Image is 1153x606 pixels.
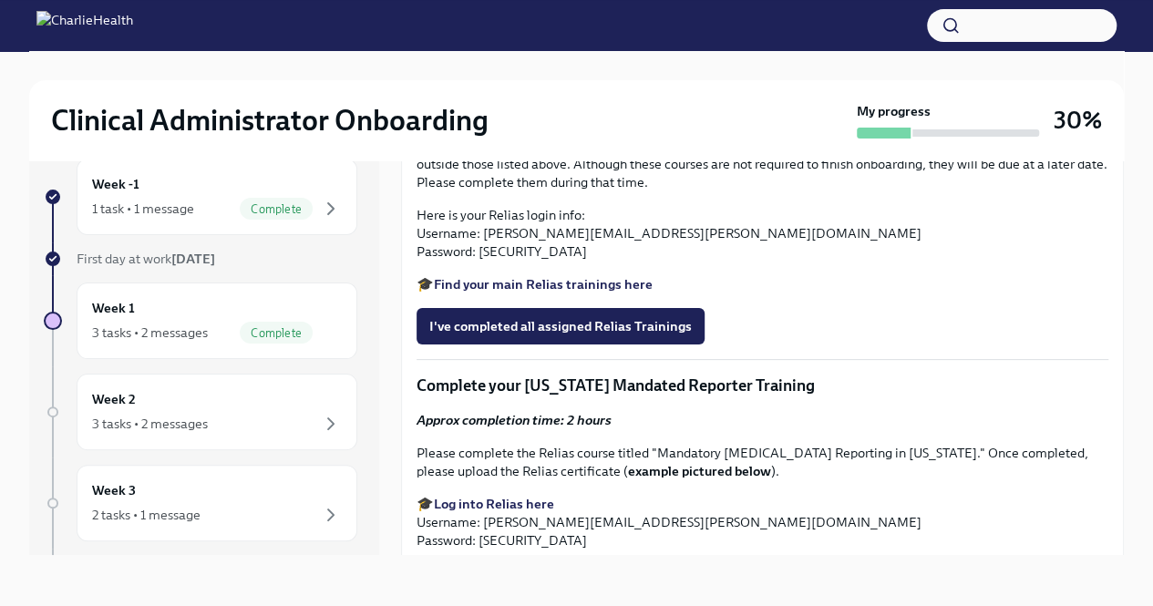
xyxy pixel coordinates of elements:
[44,250,357,268] a: First day at work[DATE]
[417,308,705,344] button: I've completed all assigned Relias Trainings
[417,275,1108,293] p: 🎓
[171,251,215,267] strong: [DATE]
[417,375,1108,396] p: Complete your [US_STATE] Mandated Reporter Training
[36,11,133,40] img: CharlieHealth
[417,137,1108,191] p: These trainings are required before being cleared by Compliance. : You will notice additional cou...
[857,102,931,120] strong: My progress
[417,206,1108,261] p: Here is your Relias login info: Username: [PERSON_NAME][EMAIL_ADDRESS][PERSON_NAME][DOMAIN_NAME] ...
[44,159,357,235] a: Week -11 task • 1 messageComplete
[92,480,136,500] h6: Week 3
[92,506,201,524] div: 2 tasks • 1 message
[417,444,1108,480] p: Please complete the Relias course titled "Mandatory [MEDICAL_DATA] Reporting in [US_STATE]." Once...
[628,463,771,479] strong: example pictured below
[417,495,1108,550] p: 🎓 Username: [PERSON_NAME][EMAIL_ADDRESS][PERSON_NAME][DOMAIN_NAME] Password: [SECURITY_DATA]
[92,298,135,318] h6: Week 1
[44,374,357,450] a: Week 23 tasks • 2 messages
[434,276,653,293] a: Find your main Relias trainings here
[92,174,139,194] h6: Week -1
[77,251,215,267] span: First day at work
[92,415,208,433] div: 3 tasks • 2 messages
[429,317,692,335] span: I've completed all assigned Relias Trainings
[44,465,357,541] a: Week 32 tasks • 1 message
[417,412,612,428] strong: Approx completion time: 2 hours
[240,202,313,216] span: Complete
[92,200,194,218] div: 1 task • 1 message
[92,389,136,409] h6: Week 2
[51,102,489,139] h2: Clinical Administrator Onboarding
[1054,104,1102,137] h3: 30%
[240,326,313,340] span: Complete
[92,324,208,342] div: 3 tasks • 2 messages
[434,496,554,512] a: Log into Relias here
[44,282,357,359] a: Week 13 tasks • 2 messagesComplete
